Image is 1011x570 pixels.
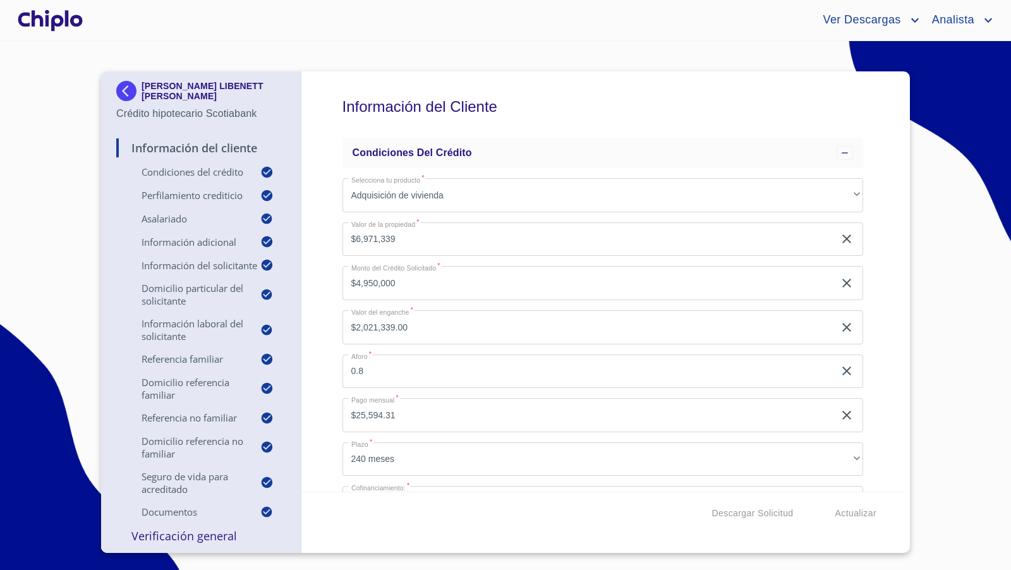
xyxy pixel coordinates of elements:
button: account of current user [813,10,922,30]
button: clear input [839,320,854,335]
span: Descargar Solicitud [712,506,794,521]
span: Ver Descargas [813,10,907,30]
div: Adquisición de vivienda [342,178,864,212]
p: Perfilamiento crediticio [116,189,260,202]
button: clear input [839,363,854,379]
button: clear input [839,231,854,246]
p: Seguro de Vida para Acreditado [116,470,260,495]
p: Información adicional [116,236,260,248]
div: Condiciones del Crédito [342,138,864,168]
h5: Información del Cliente [342,81,864,133]
button: clear input [839,276,854,291]
p: Documentos [116,506,260,518]
p: Asalariado [116,212,260,225]
p: Crédito hipotecario Scotiabank [116,106,286,121]
p: Condiciones del Crédito [116,166,260,178]
p: Referencia Familiar [116,353,260,365]
p: [PERSON_NAME] LIBENETT [PERSON_NAME] [142,81,286,101]
p: Domicilio Referencia No Familiar [116,435,260,460]
p: Información del Solicitante [116,259,260,272]
p: Verificación General [116,528,286,543]
img: Docupass spot blue [116,81,142,101]
p: Información Laboral del Solicitante [116,317,260,343]
button: Actualizar [830,502,881,525]
p: Información del Cliente [116,140,286,155]
button: Descargar Solicitud [707,502,799,525]
button: clear input [839,408,854,423]
p: Domicilio Particular del Solicitante [116,282,260,307]
div: [PERSON_NAME] LIBENETT [PERSON_NAME] [116,81,286,106]
p: Domicilio Referencia Familiar [116,376,260,401]
p: Referencia No Familiar [116,411,260,424]
div: 240 meses [342,442,864,476]
span: Actualizar [835,506,876,521]
span: Condiciones del Crédito [353,147,472,158]
div: Si, Cofinavit (Subcuenta de Vivienda) [342,486,864,520]
button: account of current user [923,10,996,30]
span: Analista [923,10,981,30]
